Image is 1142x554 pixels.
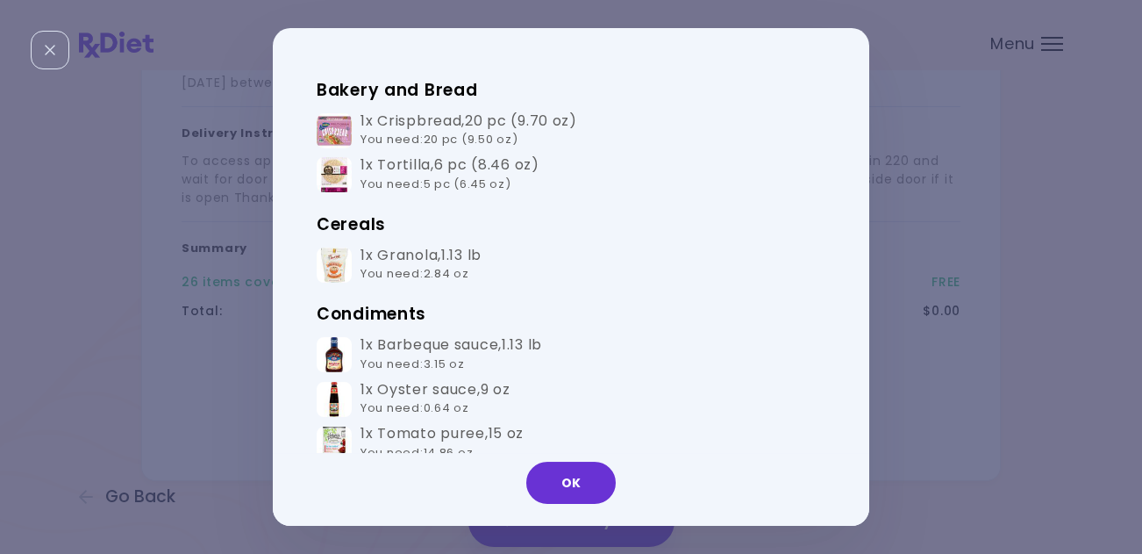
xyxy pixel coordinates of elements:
div: 1x Barbeque sauce , 1.13 lb [360,336,542,374]
div: 1x Tortilla , 6 pc (8.46 oz) [360,156,539,194]
div: 1x Granola , 1.13 lb [360,247,482,284]
div: Close [31,31,69,69]
h3: Cereals [317,211,825,239]
span: You need : 5 pc (6.45 oz) [360,176,511,192]
span: You need : 14.86 oz [360,444,473,461]
span: You need : 2.84 oz [360,265,469,282]
div: 1x Tomato puree , 15 oz [360,425,524,463]
h3: Bakery and Bread [317,76,825,104]
div: 1x Oyster sauce , 9 oz [360,381,510,419]
div: 1x Crispbread , 20 pc (9.70 oz) [360,112,577,150]
button: OK [526,462,616,504]
span: You need : 3.15 oz [360,356,465,372]
span: You need : 20 pc (9.50 oz) [360,131,517,147]
span: You need : 0.64 oz [360,400,469,417]
h3: Condiments [317,300,825,328]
